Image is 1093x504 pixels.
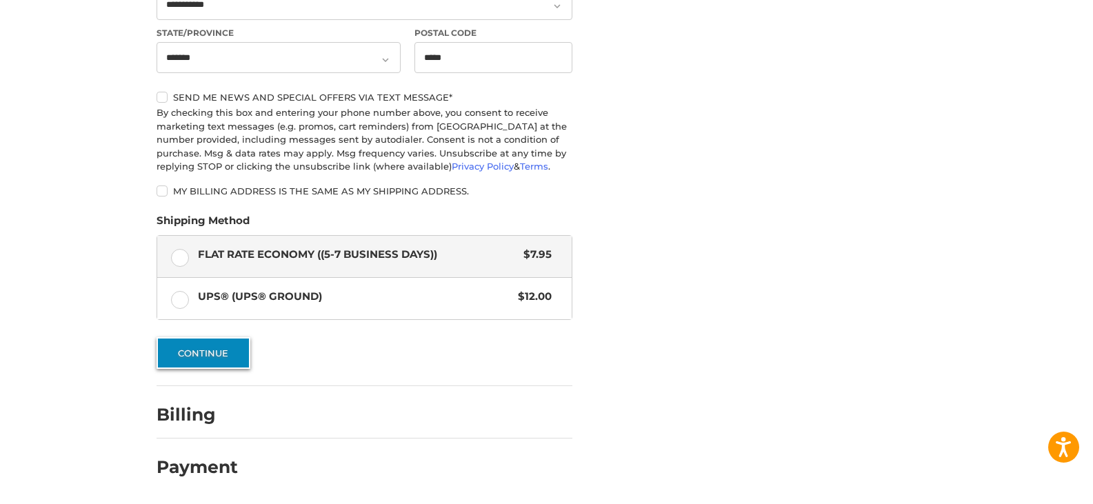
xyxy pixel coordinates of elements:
a: Terms [520,161,548,172]
label: Postal Code [414,27,573,39]
iframe: Google Customer Reviews [979,467,1093,504]
label: Send me news and special offers via text message* [157,92,572,103]
span: Flat Rate Economy ((5-7 Business Days)) [198,247,517,263]
h2: Billing [157,404,237,425]
div: By checking this box and entering your phone number above, you consent to receive marketing text ... [157,106,572,174]
span: $12.00 [511,289,552,305]
h2: Payment [157,456,238,478]
label: State/Province [157,27,401,39]
span: UPS® (UPS® Ground) [198,289,512,305]
legend: Shipping Method [157,213,250,235]
span: $7.95 [517,247,552,263]
a: Privacy Policy [452,161,514,172]
label: My billing address is the same as my shipping address. [157,185,572,196]
button: Continue [157,337,250,369]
